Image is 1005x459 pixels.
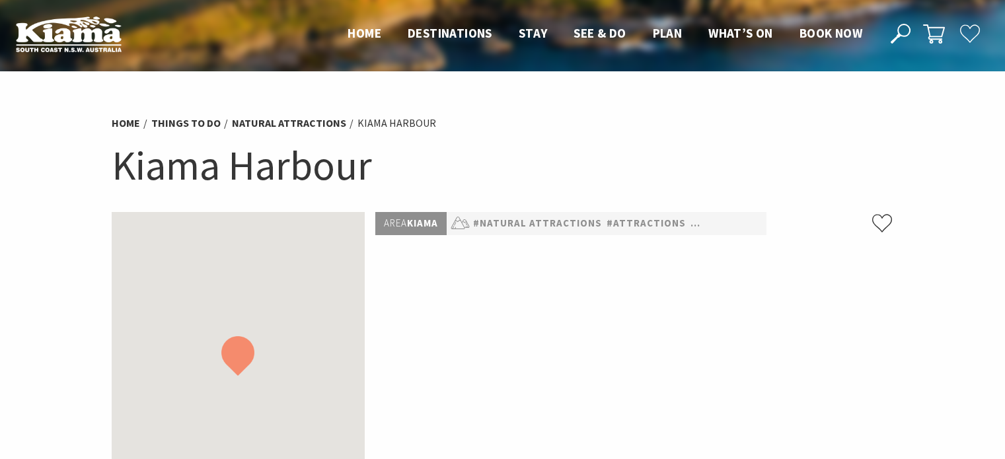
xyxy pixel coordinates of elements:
img: Kiama Logo [16,16,122,52]
a: Home [112,116,140,130]
nav: Main Menu [334,23,875,45]
a: #Natural Attractions [473,215,602,232]
span: Area [384,217,407,229]
span: Book now [800,25,862,41]
a: Natural Attractions [232,116,346,130]
a: Things To Do [151,116,221,130]
span: What’s On [708,25,773,41]
span: Plan [653,25,683,41]
a: #History & Heritage [690,215,804,232]
span: Destinations [408,25,492,41]
span: See & Do [574,25,626,41]
a: #Attractions [607,215,686,232]
h1: Kiama Harbour [112,139,894,192]
span: Stay [519,25,548,41]
p: Kiama [375,212,447,235]
span: Home [348,25,381,41]
li: Kiama Harbour [357,115,436,132]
